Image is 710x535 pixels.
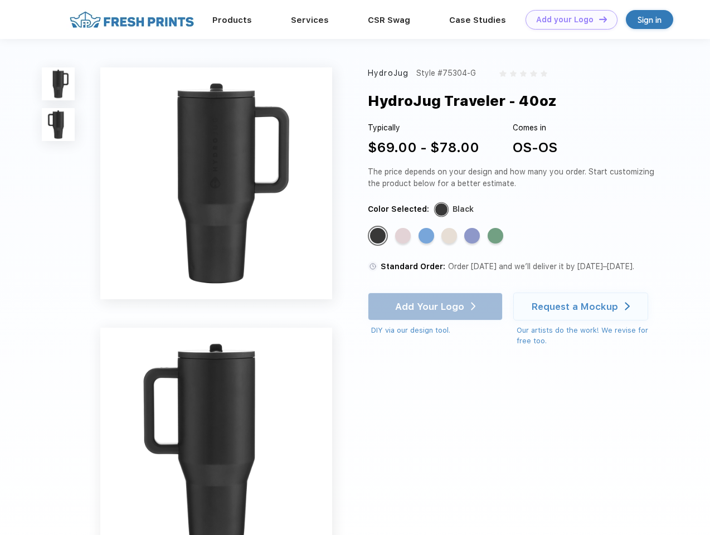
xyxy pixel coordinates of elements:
[510,70,517,77] img: gray_star.svg
[368,203,429,215] div: Color Selected:
[42,67,75,100] img: func=resize&h=100
[419,228,434,244] div: Riptide
[488,228,503,244] div: Sage
[416,67,476,79] div: Style #75304-G
[520,70,527,77] img: gray_star.svg
[368,166,659,189] div: The price depends on your design and how many you order. Start customizing the product below for ...
[513,138,557,158] div: OS-OS
[395,228,411,244] div: Pink Sand
[599,16,607,22] img: DT
[517,325,659,347] div: Our artists do the work! We revise for free too.
[541,70,547,77] img: gray_star.svg
[368,90,557,111] div: HydroJug Traveler - 40oz
[448,262,634,271] span: Order [DATE] and we’ll deliver it by [DATE]–[DATE].
[464,228,480,244] div: Peri
[371,325,503,336] div: DIY via our design tool.
[638,13,662,26] div: Sign in
[368,122,479,134] div: Typically
[499,70,506,77] img: gray_star.svg
[532,301,618,312] div: Request a Mockup
[212,15,252,25] a: Products
[368,261,378,271] img: standard order
[626,10,673,29] a: Sign in
[368,138,479,158] div: $69.00 - $78.00
[100,67,332,299] img: func=resize&h=640
[530,70,537,77] img: gray_star.svg
[66,10,197,30] img: fo%20logo%202.webp
[513,122,557,134] div: Comes in
[381,262,445,271] span: Standard Order:
[441,228,457,244] div: Cream
[536,15,594,25] div: Add your Logo
[42,108,75,141] img: func=resize&h=100
[625,302,630,310] img: white arrow
[368,67,409,79] div: HydroJug
[453,203,474,215] div: Black
[370,228,386,244] div: Black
